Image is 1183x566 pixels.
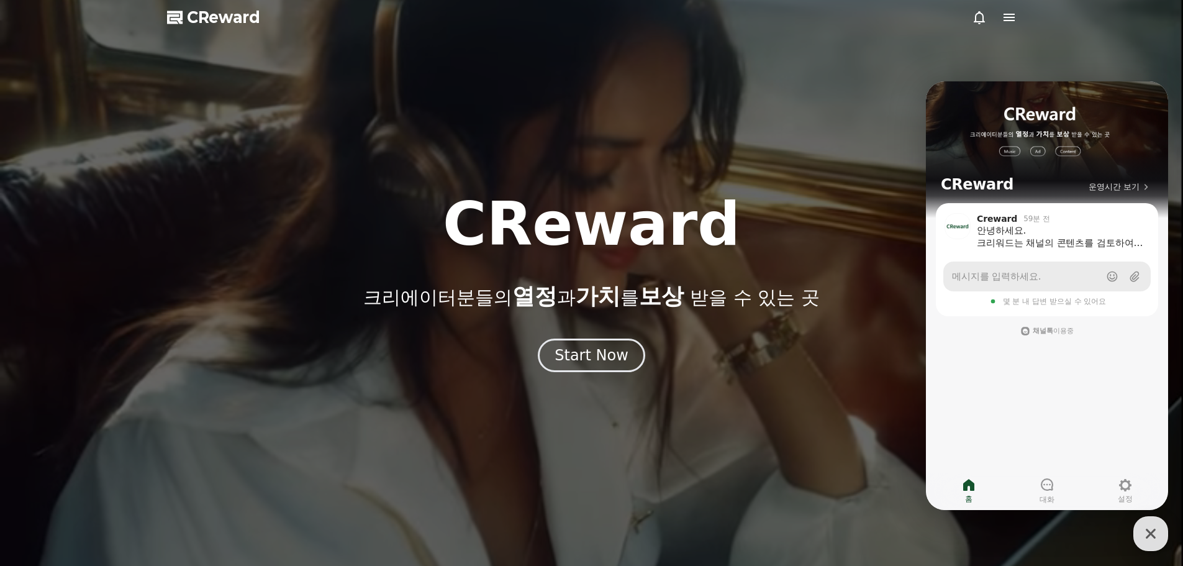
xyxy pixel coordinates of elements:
span: 가치 [576,283,620,309]
h1: CReward [443,194,740,254]
iframe: Channel chat [926,81,1168,510]
a: CReward [167,7,260,27]
span: 보상 [639,283,684,309]
div: Start Now [555,345,628,365]
a: Start Now [538,351,645,363]
span: CReward [187,7,260,27]
button: Start Now [538,339,645,372]
span: 열정 [512,283,557,309]
p: 크리에이터분들의 과 를 받을 수 있는 곳 [363,284,819,309]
